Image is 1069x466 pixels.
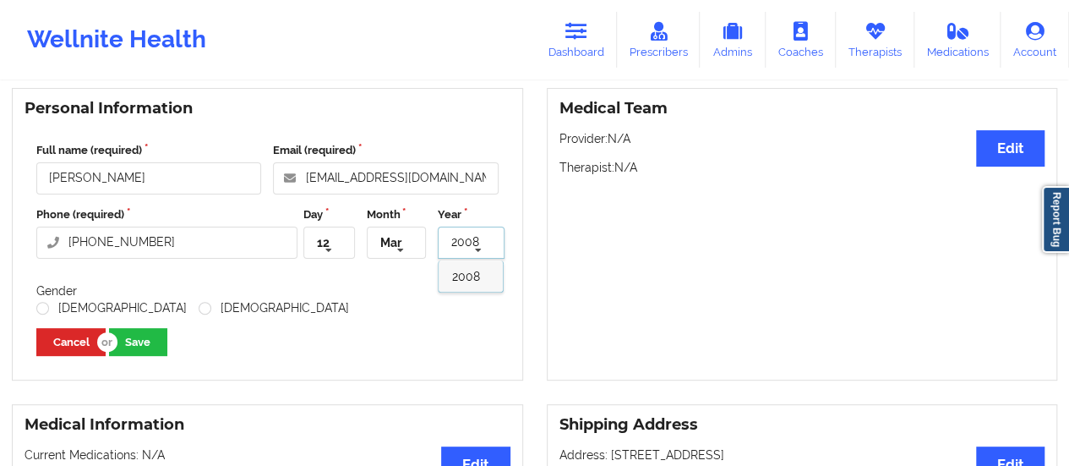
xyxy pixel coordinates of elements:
h3: Shipping Address [559,415,1045,435]
button: Edit [976,130,1044,167]
a: Therapists [836,12,914,68]
label: Month [367,206,426,223]
p: Provider: N/A [559,130,1045,147]
label: Gender [36,284,77,298]
p: Therapist: N/A [559,159,1045,176]
input: Phone number [36,227,297,259]
a: Prescribers [617,12,701,68]
div: Mar [380,237,401,249]
p: Current Medications: N/A [25,447,510,463]
label: Year [438,206,504,223]
label: [DEMOGRAPHIC_DATA] [36,301,187,315]
input: Full name [36,162,261,195]
button: Cancel [36,328,106,356]
label: [DEMOGRAPHIC_DATA] [199,301,349,315]
button: Save [109,328,167,356]
label: Email (required) [273,142,498,159]
a: Report Bug [1042,186,1069,253]
a: Account [1001,12,1069,68]
span: 2008 [452,270,480,283]
label: Phone (required) [36,206,297,223]
p: Address: [STREET_ADDRESS] [559,447,1045,463]
h3: Medical Information [25,415,510,435]
label: Full name (required) [36,142,261,159]
input: Email address [273,162,498,195]
h3: Personal Information [25,99,510,118]
h3: Medical Team [559,99,1045,118]
a: Coaches [766,12,836,68]
label: Day [303,206,354,223]
a: Admins [700,12,766,68]
a: Medications [914,12,1001,68]
a: Dashboard [536,12,617,68]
